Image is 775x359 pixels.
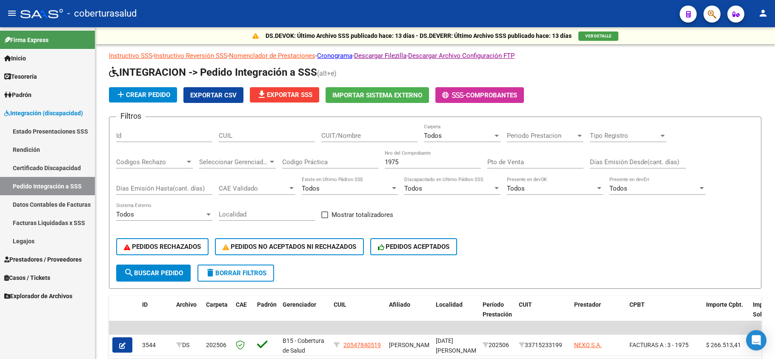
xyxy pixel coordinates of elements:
[386,296,432,333] datatable-header-cell: Afiliado
[479,296,515,333] datatable-header-cell: Período Prestación
[629,301,645,308] span: CPBT
[585,34,612,38] span: VER DETALLE
[190,91,237,99] span: Exportar CSV
[197,265,274,282] button: Borrar Filtros
[330,296,386,333] datatable-header-cell: CUIL
[332,210,393,220] span: Mostrar totalizadores
[116,91,170,99] span: Crear Pedido
[109,52,152,60] a: Instructivo SSS
[124,243,201,251] span: PEDIDOS RECHAZADOS
[124,269,183,277] span: Buscar Pedido
[283,337,324,354] span: B15 - Cobertura de Salud
[206,342,226,348] span: 202506
[7,8,17,18] mat-icon: menu
[116,238,209,255] button: PEDIDOS RECHAZADOS
[232,296,254,333] datatable-header-cell: CAE
[4,291,72,301] span: Explorador de Archivos
[334,301,346,308] span: CUIL
[578,31,618,41] button: VER DETALLE
[442,91,466,99] span: -
[205,269,266,277] span: Borrar Filtros
[67,4,137,23] span: - coberturasalud
[229,52,315,60] a: Nomenclador de Prestaciones
[109,51,761,60] p: - - - - -
[758,8,768,18] mat-icon: person
[215,238,364,255] button: PEDIDOS NO ACEPTADOS NI RECHAZADOS
[332,91,422,99] span: Importar Sistema Externo
[183,87,243,103] button: Exportar CSV
[354,52,406,60] a: Descargar Filezilla
[116,265,191,282] button: Buscar Pedido
[4,255,82,264] span: Prestadores / Proveedores
[574,342,602,348] span: NEXO S.A.
[571,296,626,333] datatable-header-cell: Prestador
[609,185,627,192] span: Todos
[109,87,177,103] button: Crear Pedido
[116,110,146,122] h3: Filtros
[205,268,215,278] mat-icon: delete
[250,87,319,103] button: Exportar SSS
[746,330,766,350] div: Open Intercom Messenger
[378,243,450,251] span: PEDIDOS ACEPTADOS
[629,340,699,350] div: FACTURAS A : 3 - 1975
[519,301,532,308] span: CUIT
[154,52,227,60] a: Instructivo Reversión SSS
[116,89,126,100] mat-icon: add
[343,342,381,348] span: 20547840519
[317,52,352,60] a: Cronograma
[176,340,199,350] div: DS
[219,185,288,192] span: CAE Validado
[257,91,312,99] span: Exportar SSS
[283,301,316,308] span: Gerenciador
[173,296,203,333] datatable-header-cell: Archivo
[279,296,330,333] datatable-header-cell: Gerenciador
[199,158,268,166] span: Seleccionar Gerenciador
[124,268,134,278] mat-icon: search
[142,301,148,308] span: ID
[4,72,37,81] span: Tesorería
[389,342,436,348] span: [PERSON_NAME],
[302,185,320,192] span: Todos
[424,132,442,140] span: Todos
[203,296,232,333] datatable-header-cell: Carpeta
[236,301,247,308] span: CAE
[519,340,567,350] div: 33715233199
[4,90,31,100] span: Padrón
[515,296,571,333] datatable-header-cell: CUIT
[404,185,422,192] span: Todos
[435,87,524,103] button: -Comprobantes
[176,301,197,308] span: Archivo
[436,301,463,308] span: Localidad
[4,35,49,45] span: Firma Express
[507,132,576,140] span: Periodo Prestacion
[483,340,512,350] div: 202506
[142,340,169,350] div: 3544
[483,301,512,318] span: Período Prestación
[408,52,515,60] a: Descargar Archivo Configuración FTP
[254,296,279,333] datatable-header-cell: Padrón
[389,301,410,308] span: Afiliado
[4,108,83,118] span: Integración (discapacidad)
[703,296,749,333] datatable-header-cell: Importe Cpbt.
[116,158,185,166] span: Codigos Rechazo
[4,273,50,282] span: Casos / Tickets
[706,301,743,308] span: Importe Cpbt.
[370,238,458,255] button: PEDIDOS ACEPTADOS
[590,132,659,140] span: Tipo Registro
[626,296,703,333] datatable-header-cell: CPBT
[257,301,277,308] span: Padrón
[326,87,429,103] button: Importar Sistema Externo
[317,69,337,77] span: (alt+e)
[223,243,356,251] span: PEDIDOS NO ACEPTADOS NI RECHAZADOS
[109,66,317,78] span: INTEGRACION -> Pedido Integración a SSS
[266,31,572,40] p: DS.DEVOK: Último Archivo SSS publicado hace: 13 días - DS.DEVERR: Último Archivo SSS publicado ha...
[4,54,26,63] span: Inicio
[116,211,134,218] span: Todos
[257,89,267,100] mat-icon: file_download
[507,185,525,192] span: Todos
[206,301,228,308] span: Carpeta
[706,342,741,348] span: $ 266.513,41
[139,296,173,333] datatable-header-cell: ID
[574,301,601,308] span: Prestador
[466,91,517,99] span: Comprobantes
